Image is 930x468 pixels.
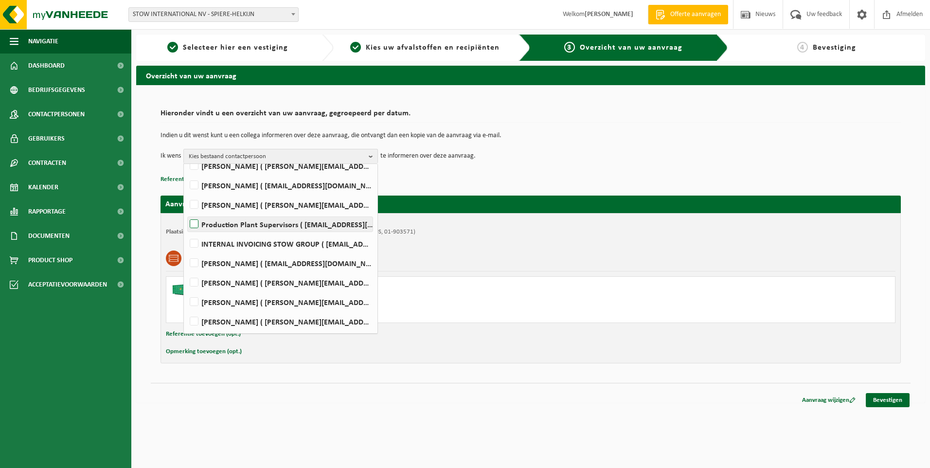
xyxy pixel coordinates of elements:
span: STOW INTERNATIONAL NV - SPIERE-HELKIJN [128,7,299,22]
label: INTERNAL INVOICING STOW GROUP ( [EMAIL_ADDRESS][DOMAIN_NAME] ) [188,236,373,251]
button: Kies bestaand contactpersoon [183,149,378,163]
span: Gebruikers [28,126,65,151]
h2: Overzicht van uw aanvraag [136,66,925,85]
p: te informeren over deze aanvraag. [380,149,476,163]
span: Kalender [28,175,58,199]
label: [PERSON_NAME] ( [PERSON_NAME][EMAIL_ADDRESS][DOMAIN_NAME] ) [188,295,373,309]
span: Offerte aanvragen [668,10,723,19]
button: Referentie toevoegen (opt.) [161,173,235,186]
p: Ik wens [161,149,181,163]
a: Offerte aanvragen [648,5,728,24]
span: Kies bestaand contactpersoon [189,149,365,164]
span: Product Shop [28,248,72,272]
span: 1 [167,42,178,53]
span: Bevestiging [813,44,856,52]
span: Dashboard [28,54,65,78]
strong: Aanvraag voor [DATE] [165,200,238,208]
span: Documenten [28,224,70,248]
strong: [PERSON_NAME] [585,11,633,18]
a: Aanvraag wijzigen [795,393,863,407]
span: 3 [564,42,575,53]
img: HK-XC-30-GN-00.png [171,282,200,296]
span: Contactpersonen [28,102,85,126]
label: Production Plant Supervisors ( [EMAIL_ADDRESS][DOMAIN_NAME] ) [188,217,373,232]
span: 4 [797,42,808,53]
label: [PERSON_NAME] ( [EMAIL_ADDRESS][DOMAIN_NAME] ) [188,178,373,193]
a: Bevestigen [866,393,910,407]
strong: Plaatsingsadres: [166,229,208,235]
label: [PERSON_NAME] ( [PERSON_NAME][EMAIL_ADDRESS][DOMAIN_NAME] ) [188,314,373,329]
span: 2 [350,42,361,53]
button: Referentie toevoegen (opt.) [166,328,241,341]
label: [PERSON_NAME] ( [PERSON_NAME][EMAIL_ADDRESS][DOMAIN_NAME] ) [188,159,373,173]
span: STOW INTERNATIONAL NV - SPIERE-HELKIJN [129,8,298,21]
button: Opmerking toevoegen (opt.) [166,345,242,358]
span: Bedrijfsgegevens [28,78,85,102]
label: [PERSON_NAME] ( [PERSON_NAME][EMAIL_ADDRESS][DOMAIN_NAME] ) [188,198,373,212]
span: Rapportage [28,199,66,224]
label: [PERSON_NAME] ( [EMAIL_ADDRESS][DOMAIN_NAME] ) [188,256,373,270]
span: Overzicht van uw aanvraag [580,44,682,52]
div: Ophalen en plaatsen lege container [210,297,570,305]
span: Navigatie [28,29,58,54]
label: [PERSON_NAME] ( [PERSON_NAME][EMAIL_ADDRESS][DOMAIN_NAME] ) [188,275,373,290]
div: Aantal: 2 [210,310,570,318]
span: Acceptatievoorwaarden [28,272,107,297]
h2: Hieronder vindt u een overzicht van uw aanvraag, gegroepeerd per datum. [161,109,901,123]
a: 1Selecteer hier een vestiging [141,42,314,54]
span: Selecteer hier een vestiging [183,44,288,52]
span: Kies uw afvalstoffen en recipiënten [366,44,500,52]
span: Contracten [28,151,66,175]
a: 2Kies uw afvalstoffen en recipiënten [339,42,512,54]
p: Indien u dit wenst kunt u een collega informeren over deze aanvraag, die ontvangt dan een kopie v... [161,132,901,139]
